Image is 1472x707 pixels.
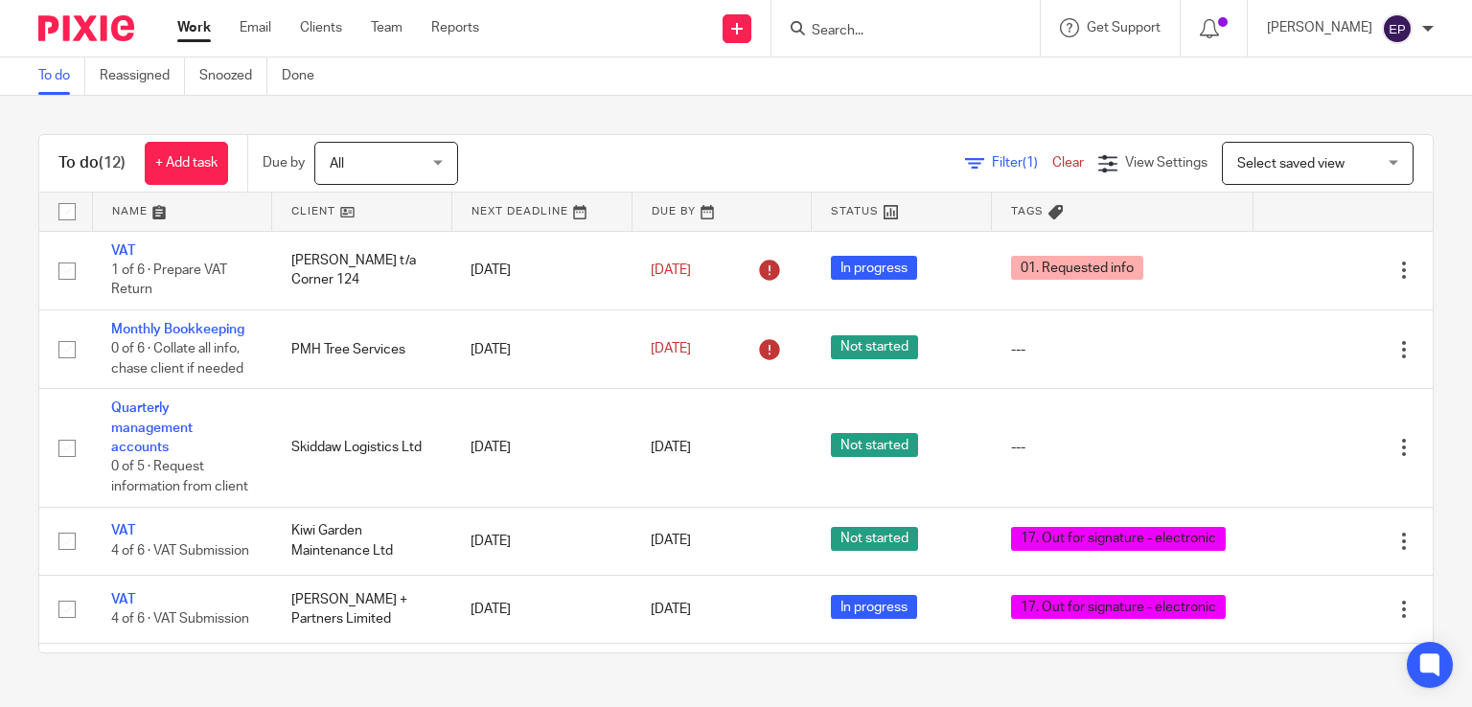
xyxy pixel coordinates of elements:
span: View Settings [1125,156,1207,170]
a: Team [371,18,402,37]
span: Select saved view [1237,157,1345,171]
span: 17. Out for signature - electronic [1011,595,1226,619]
span: 0 of 6 · Collate all info, chase client if needed [111,343,243,376]
a: Snoozed [199,57,267,95]
a: Reports [431,18,479,37]
span: 4 of 6 · VAT Submission [111,544,249,558]
div: --- [1011,438,1234,457]
td: [DATE] [451,575,632,643]
span: [DATE] [651,441,691,454]
span: (1) [1023,156,1038,170]
a: Work [177,18,211,37]
td: Skiddaw Logistics Ltd [272,389,452,507]
span: 0 of 5 · Request information from client [111,461,248,494]
td: PMH Tree Services [272,309,452,388]
a: Monthly Bookkeeping [111,323,244,336]
h1: To do [58,153,126,173]
span: 4 of 6 · VAT Submission [111,612,249,626]
span: [DATE] [651,603,691,616]
span: (12) [99,155,126,171]
div: --- [1011,340,1234,359]
p: [PERSON_NAME] [1267,18,1372,37]
td: Kiwi Garden Maintenance Ltd [272,507,452,575]
a: Email [240,18,271,37]
span: Filter [992,156,1052,170]
a: VAT [111,524,135,537]
td: [PERSON_NAME] + Partners Limited [272,575,452,643]
span: Not started [831,527,918,551]
img: svg%3E [1382,13,1413,44]
span: 17. Out for signature - electronic [1011,527,1226,551]
a: Done [282,57,329,95]
td: [DATE] [451,231,632,309]
span: Tags [1011,206,1044,217]
span: [DATE] [651,535,691,548]
span: Not started [831,335,918,359]
a: To do [38,57,85,95]
span: In progress [831,256,917,280]
span: Not started [831,433,918,457]
td: [PERSON_NAME] t/a Corner 124 [272,231,452,309]
img: Pixie [38,15,134,41]
a: Clients [300,18,342,37]
input: Search [810,23,982,40]
span: Get Support [1087,21,1161,34]
a: VAT [111,244,135,258]
a: VAT [111,593,135,606]
td: [DATE] [451,389,632,507]
span: 1 of 6 · Prepare VAT Return [111,263,227,297]
span: 01. Requested info [1011,256,1143,280]
a: Clear [1052,156,1084,170]
span: In progress [831,595,917,619]
span: [DATE] [651,263,691,277]
span: All [330,157,344,171]
span: [DATE] [651,343,691,356]
a: + Add task [145,142,228,185]
p: Due by [263,153,305,172]
a: Reassigned [100,57,185,95]
td: [DATE] [451,309,632,388]
td: [DATE] [451,507,632,575]
a: Quarterly management accounts [111,401,193,454]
